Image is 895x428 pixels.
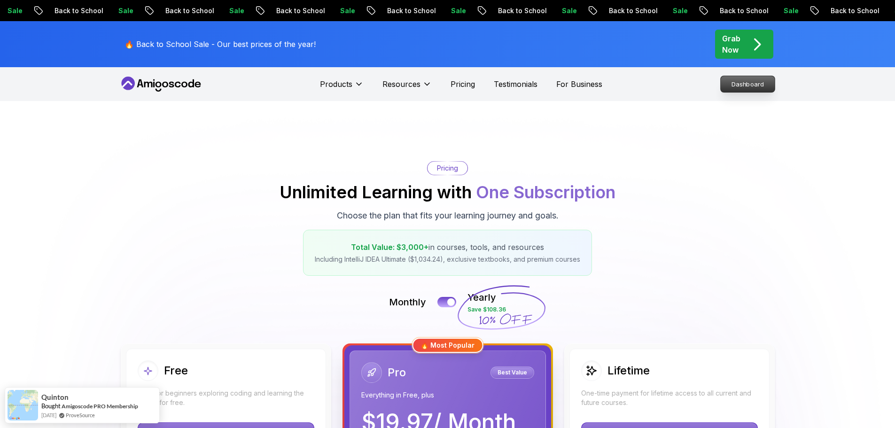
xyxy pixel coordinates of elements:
[644,6,674,16] p: Sale
[41,393,69,401] span: Quinton
[533,6,563,16] p: Sale
[580,6,644,16] p: Back to School
[247,6,311,16] p: Back to School
[469,6,533,16] p: Back to School
[320,78,364,97] button: Products
[722,33,740,55] p: Grab Now
[388,365,406,380] h2: Pro
[755,6,785,16] p: Sale
[581,389,758,407] p: One-time payment for lifetime access to all current and future courses.
[556,78,602,90] a: For Business
[337,209,559,222] p: Choose the plan that fits your learning journey and goals.
[389,296,426,309] p: Monthly
[138,389,314,407] p: Ideal for beginners exploring coding and learning the basics for free.
[41,411,56,419] span: [DATE]
[41,402,61,410] span: Bought
[802,6,865,16] p: Back to School
[437,163,458,173] p: Pricing
[280,183,615,202] h2: Unlimited Learning with
[62,402,138,410] a: Amigoscode PRO Membership
[691,6,755,16] p: Back to School
[125,39,316,50] p: 🔥 Back to School Sale - Our best prices of the year!
[164,363,188,378] h2: Free
[382,78,432,97] button: Resources
[720,76,775,93] a: Dashboard
[358,6,422,16] p: Back to School
[476,182,615,202] span: One Subscription
[315,241,580,253] p: in courses, tools, and resources
[721,76,775,92] p: Dashboard
[351,242,428,252] span: Total Value: $3,000+
[136,6,200,16] p: Back to School
[25,6,89,16] p: Back to School
[89,6,119,16] p: Sale
[311,6,341,16] p: Sale
[382,78,420,90] p: Resources
[315,255,580,264] p: Including IntelliJ IDEA Ultimate ($1,034.24), exclusive textbooks, and premium courses
[422,6,452,16] p: Sale
[320,78,352,90] p: Products
[8,390,38,420] img: provesource social proof notification image
[200,6,230,16] p: Sale
[66,411,95,419] a: ProveSource
[607,363,650,378] h2: Lifetime
[451,78,475,90] a: Pricing
[494,78,537,90] a: Testimonials
[361,390,534,400] p: Everything in Free, plus
[492,368,533,377] p: Best Value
